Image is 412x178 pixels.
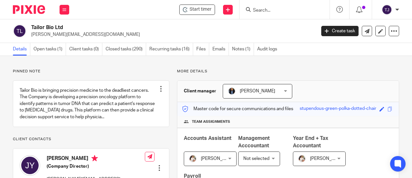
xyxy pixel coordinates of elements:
p: [PERSON_NAME][EMAIL_ADDRESS][DOMAIN_NAME] [31,31,312,38]
img: Pixie [13,5,45,14]
a: Emails [212,43,229,56]
span: [PERSON_NAME] [201,156,236,161]
input: Search [252,8,310,14]
img: svg%3E [382,5,392,15]
p: Pinned note [13,69,169,74]
a: Notes (1) [232,43,254,56]
span: [PERSON_NAME] [240,89,275,93]
img: Kayleigh%20Henson.jpeg [298,155,306,162]
p: More details [177,69,399,74]
a: Audit logs [257,43,280,56]
a: Open tasks (1) [33,43,66,56]
p: Master code for secure communications and files [182,106,293,112]
img: svg%3E [13,24,26,38]
h2: Tailor Bio Ltd [31,24,256,31]
a: Create task [321,26,359,36]
span: [PERSON_NAME] [310,156,345,161]
p: Client contacts [13,137,169,142]
a: Closed tasks (290) [106,43,146,56]
span: Management Acccountant [238,136,270,148]
span: Not selected [243,156,269,161]
img: martin-hickman.jpg [228,87,236,95]
a: Client tasks (0) [69,43,102,56]
div: stupendous-green-polka-dotted-chair [300,105,376,113]
span: Year End + Tax Accountant [293,136,328,148]
span: Team assignments [192,119,230,124]
a: Files [196,43,209,56]
span: Accounts Assistant [184,136,231,141]
img: Kayleigh%20Henson.jpeg [189,155,197,162]
h3: Client manager [184,88,216,94]
img: svg%3E [20,155,40,176]
h5: (Company Director) [47,163,145,170]
a: Details [13,43,30,56]
i: Primary [91,155,98,162]
div: Tailor Bio Ltd [179,5,215,15]
span: Start timer [190,6,211,13]
a: Recurring tasks (16) [149,43,193,56]
h4: [PERSON_NAME] [47,155,145,163]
